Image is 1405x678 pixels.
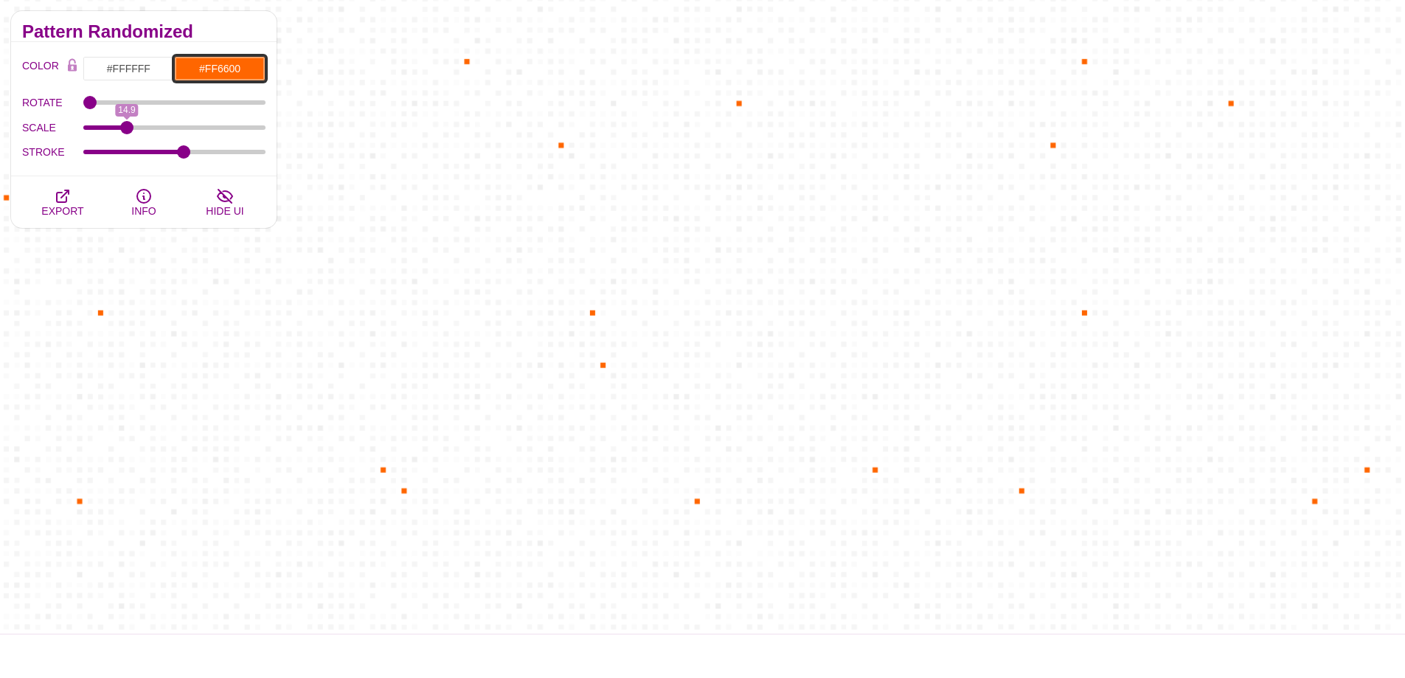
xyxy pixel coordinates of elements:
button: Color Lock [61,56,83,77]
button: HIDE UI [184,176,266,228]
label: ROTATE [22,93,83,112]
span: EXPORT [41,205,83,217]
span: HIDE UI [206,205,243,217]
span: INFO [131,205,156,217]
button: INFO [103,176,184,228]
button: EXPORT [22,176,103,228]
label: COLOR [22,56,61,81]
h2: Pattern Randomized [22,26,266,38]
label: SCALE [22,118,83,137]
label: STROKE [22,142,83,162]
